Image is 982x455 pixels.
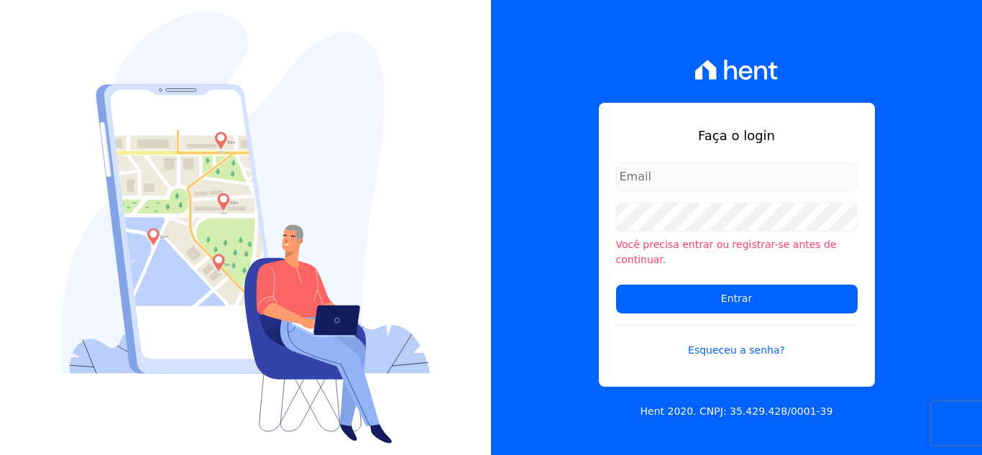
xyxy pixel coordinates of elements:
[616,325,858,358] a: Esqueceu a senha?
[616,285,858,313] input: Entrar
[616,237,858,267] li: Você precisa entrar ou registrar-se antes de continuar.
[61,12,431,443] img: Login
[641,404,833,419] p: Hent 2020. CNPJ: 35.429.428/0001-39
[616,126,858,145] h1: Faça o login
[616,162,858,191] input: Email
